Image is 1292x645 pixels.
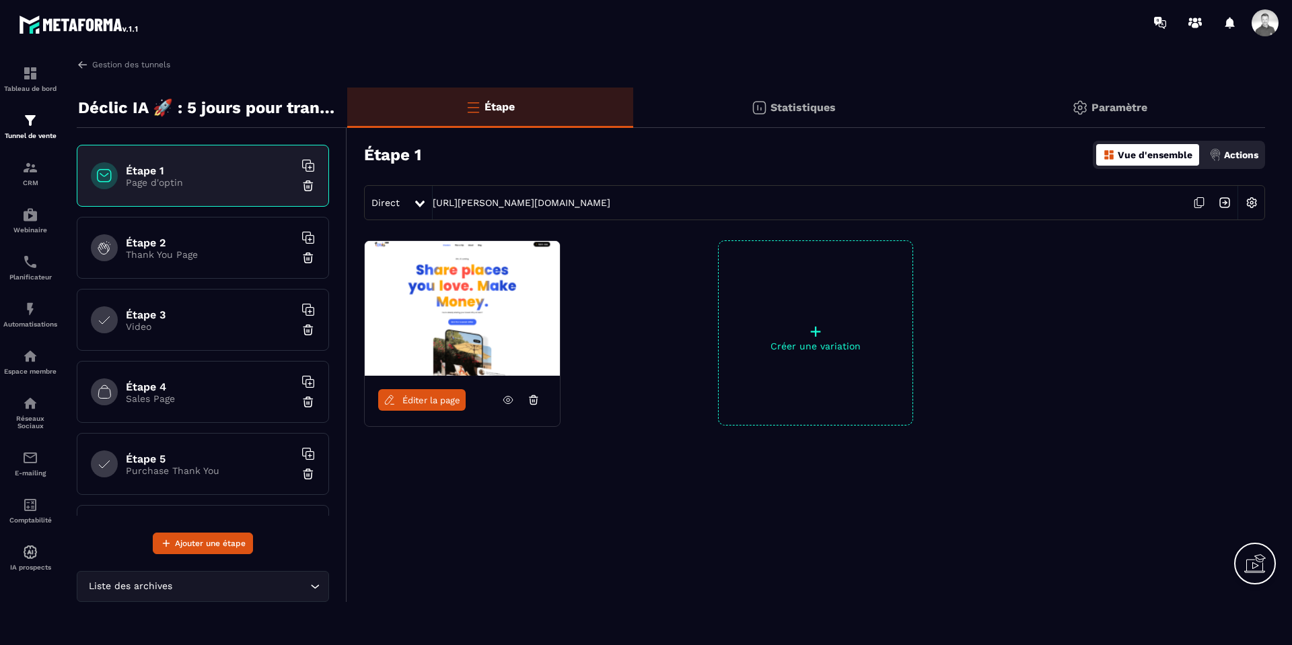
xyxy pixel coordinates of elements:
a: [URL][PERSON_NAME][DOMAIN_NAME] [433,197,610,208]
p: E-mailing [3,469,57,477]
img: trash [301,251,315,265]
p: Webinaire [3,226,57,234]
img: setting-w.858f3a88.svg [1239,190,1264,215]
img: trash [301,179,315,193]
img: scheduler [22,254,38,270]
img: social-network [22,395,38,411]
h6: Étape 1 [126,164,294,177]
p: Tunnel de vente [3,132,57,139]
img: email [22,450,38,466]
a: formationformationCRM [3,149,57,197]
p: Statistiques [770,101,836,114]
p: Actions [1224,149,1258,160]
a: schedulerschedulerPlanificateur [3,244,57,291]
span: Éditer la page [402,395,460,405]
p: Purchase Thank You [126,465,294,476]
span: Ajouter une étape [175,537,246,550]
p: + [719,322,912,341]
img: logo [19,12,140,36]
img: trash [301,323,315,337]
p: Étape [485,100,515,113]
p: Automatisations [3,320,57,328]
p: Vue d'ensemble [1118,149,1192,160]
h6: Étape 3 [126,308,294,321]
a: Éditer la page [378,389,466,411]
a: formationformationTunnel de vente [3,102,57,149]
img: automations [22,207,38,223]
p: Réseaux Sociaux [3,415,57,430]
img: arrow [77,59,89,71]
h6: Étape 2 [126,236,294,249]
img: formation [22,112,38,129]
p: Planificateur [3,273,57,281]
a: automationsautomationsEspace membre [3,338,57,385]
p: Sales Page [126,393,294,404]
button: Ajouter une étape [153,533,253,554]
img: actions.d6e523a2.png [1209,149,1221,161]
h6: Étape 4 [126,380,294,393]
img: trash [301,467,315,481]
h6: Étape 5 [126,452,294,465]
a: social-networksocial-networkRéseaux Sociaux [3,385,57,440]
img: bars-o.4a397970.svg [465,99,481,115]
img: trash [301,395,315,409]
a: emailemailE-mailing [3,440,57,487]
p: Comptabilité [3,516,57,524]
div: Search for option [77,571,329,602]
a: formationformationTableau de bord [3,55,57,102]
p: Thank You Page [126,249,294,260]
input: Search for option [175,579,307,594]
img: image [365,241,560,376]
h3: Étape 1 [364,145,421,164]
p: Page d'optin [126,177,294,188]
img: accountant [22,497,38,513]
p: CRM [3,179,57,186]
p: Video [126,321,294,332]
img: formation [22,160,38,176]
p: Créer une variation [719,341,912,351]
span: Liste des archives [85,579,175,594]
a: automationsautomationsAutomatisations [3,291,57,338]
img: automations [22,544,38,560]
a: automationsautomationsWebinaire [3,197,57,244]
p: Espace membre [3,368,57,375]
img: dashboard-orange.40269519.svg [1103,149,1115,161]
img: formation [22,65,38,81]
img: arrow-next.bcc2205e.svg [1212,190,1237,215]
a: accountantaccountantComptabilité [3,487,57,534]
img: automations [22,348,38,364]
img: automations [22,301,38,317]
p: Paramètre [1091,101,1147,114]
img: stats.20deebd0.svg [751,100,767,116]
p: IA prospects [3,564,57,571]
img: setting-gr.5f69749f.svg [1072,100,1088,116]
p: Tableau de bord [3,85,57,92]
span: Direct [371,197,400,208]
p: Déclic IA 🚀 : 5 jours pour transformer ton quotidien [78,94,337,121]
a: Gestion des tunnels [77,59,170,71]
